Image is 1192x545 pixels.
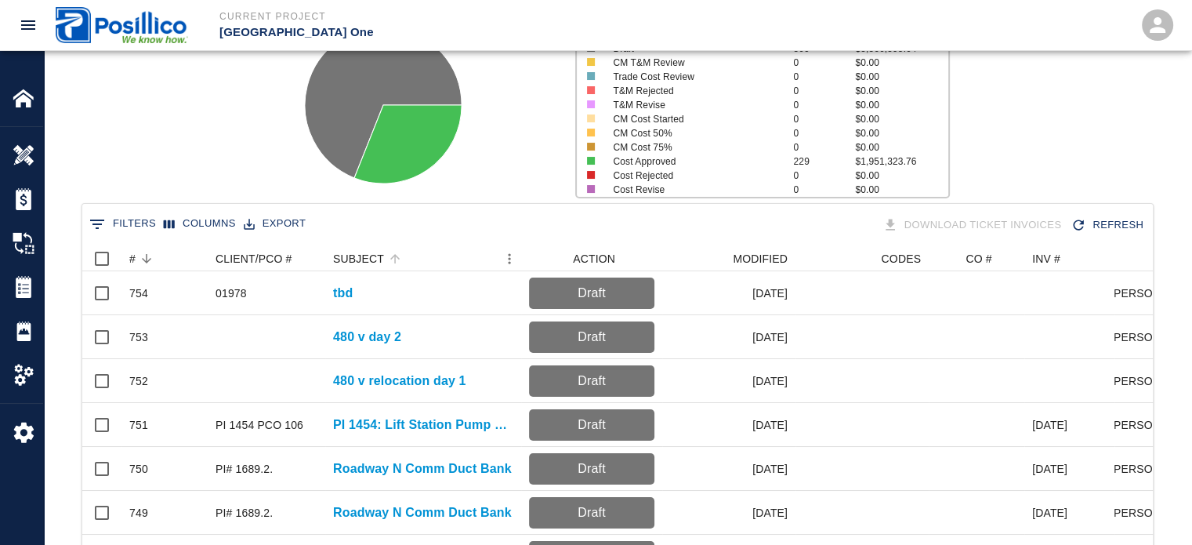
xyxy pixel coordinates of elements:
div: CODES [795,246,929,271]
p: Cost Revise [613,183,775,197]
p: Draft [535,328,648,347]
button: Refresh [1067,212,1150,239]
div: Tickets download in groups of 15 [879,212,1068,239]
p: $0.00 [855,56,947,70]
div: 751 [129,417,148,433]
div: 753 [129,329,148,345]
p: 0 [793,70,855,84]
p: Trade Cost Review [613,70,775,84]
div: INV # [1024,246,1114,271]
p: T&M Rejected [613,84,775,98]
div: 749 [129,505,148,521]
div: [DATE] [662,359,795,403]
button: Sort [384,248,406,270]
div: CLIENT/PCO # [216,246,292,271]
img: Posillico Inc Sub [56,7,188,42]
button: Export [240,212,310,236]
p: 0 [793,98,855,112]
p: Cost Approved [613,154,775,169]
p: 0 [793,140,855,154]
div: CODES [881,246,921,271]
p: $0.00 [855,183,947,197]
p: $0.00 [855,84,947,98]
p: 0 [793,112,855,126]
div: MODIFIED [733,246,788,271]
div: Refresh the list [1067,212,1150,239]
p: 0 [793,84,855,98]
div: [DATE] [662,271,795,315]
p: CM Cost 50% [613,126,775,140]
button: Show filters [85,212,160,237]
button: Sort [136,248,158,270]
div: ACTION [573,246,615,271]
div: [DATE] [662,315,795,359]
p: Draft [535,372,648,391]
div: PI# 1689.2. [216,505,273,521]
div: # [129,246,136,271]
p: $0.00 [855,70,947,84]
div: [DATE] [662,403,795,447]
div: SUBJECT [325,246,521,271]
p: Draft [535,284,648,303]
p: $0.00 [855,112,947,126]
div: PI# 1689.2. [216,461,273,477]
div: August 2025 [1032,505,1067,521]
p: 0 [793,169,855,183]
p: $0.00 [855,98,947,112]
p: Draft [535,416,648,434]
button: Menu [498,247,521,271]
div: August 2025 [1032,461,1067,477]
p: $0.00 [855,140,947,154]
div: 754 [129,285,148,301]
p: $0.00 [855,126,947,140]
p: 0 [793,126,855,140]
a: Roadway N Comm Duct Bank [333,503,512,522]
div: # [121,246,208,271]
div: 01978 [216,285,247,301]
p: 229 [793,154,855,169]
div: SUBJECT [333,246,384,271]
p: Cost Rejected [613,169,775,183]
button: Select columns [160,212,240,236]
div: ACTION [521,246,662,271]
div: CO # [929,246,1024,271]
button: open drawer [9,6,47,44]
p: 0 [793,56,855,70]
a: tbd [333,284,353,303]
p: [GEOGRAPHIC_DATA] One [219,24,681,42]
a: 480 v relocation day 1 [333,372,466,391]
div: PI 1454 PCO 106 [216,417,303,433]
div: [DATE] [662,491,795,535]
p: Draft [535,460,648,478]
p: CM T&M Review [613,56,775,70]
div: 750 [129,461,148,477]
div: 752 [129,373,148,389]
div: CO # [966,246,991,271]
div: September 2025 [1032,417,1067,433]
div: [DATE] [662,447,795,491]
p: 0 [793,183,855,197]
div: CLIENT/PCO # [208,246,325,271]
p: $0.00 [855,169,947,183]
a: Roadway N Comm Duct Bank [333,460,512,478]
p: Current Project [219,9,681,24]
p: $1,951,323.76 [855,154,947,169]
div: MODIFIED [662,246,795,271]
iframe: Chat Widget [1114,470,1192,545]
a: PI 1454: Lift Station Pump Replacement [333,416,513,434]
div: INV # [1032,246,1060,271]
a: 480 v day 2 [333,328,401,347]
p: CM Cost 75% [613,140,775,154]
p: CM Cost Started [613,112,775,126]
p: Draft [535,503,648,522]
p: T&M Revise [613,98,775,112]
